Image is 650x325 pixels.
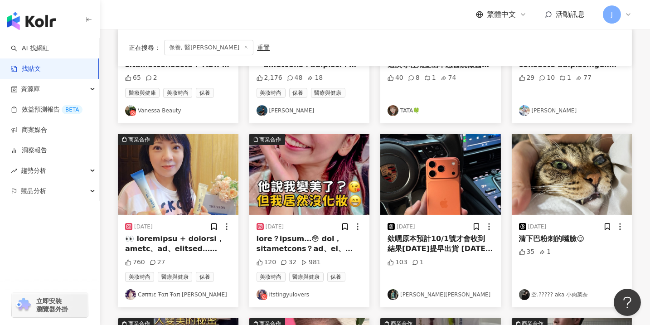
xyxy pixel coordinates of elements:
[125,73,141,82] div: 65
[388,258,407,267] div: 103
[556,10,585,19] span: 活動訊息
[441,73,456,82] div: 74
[289,272,324,282] span: 醫療與健康
[281,258,296,267] div: 32
[125,289,136,300] img: KOL Avatar
[196,88,214,98] span: 保養
[311,88,345,98] span: 醫療與健康
[134,223,153,231] div: [DATE]
[327,272,345,282] span: 保養
[12,293,88,317] a: chrome extension立即安裝 瀏覽器外掛
[611,10,613,19] span: J
[257,73,282,82] div: 2,176
[289,88,307,98] span: 保養
[257,272,286,282] span: 美妝時尚
[196,272,214,282] span: 保養
[559,73,571,82] div: 1
[266,223,284,231] div: [DATE]
[260,135,281,144] div: 商業合作
[519,73,535,82] div: 29
[388,105,494,116] a: KOL AvatarTATA🍀
[15,298,32,312] img: chrome extension
[307,73,323,82] div: 18
[388,105,398,116] img: KOL Avatar
[11,126,47,135] a: 商案媒合
[163,88,192,98] span: 美妝時尚
[257,44,270,51] div: 重置
[388,73,403,82] div: 40
[519,247,535,257] div: 35
[257,105,363,116] a: KOL Avatar[PERSON_NAME]
[539,247,551,257] div: 1
[519,289,625,300] a: KOL Avatar空.????? aka 小肉菜奈
[576,73,592,82] div: 77
[388,234,494,254] div: 欸嘿原本預計10/1號才會收到 結果[DATE]提早出貨 [DATE]就收到了真的好爽== 我也是醫美大大🍊妹ㄌ
[11,105,82,114] a: 效益預測報告BETA
[125,289,231,300] a: KOL AvatarCøππιε Ŧαπ Ŧαπ [PERSON_NAME]
[539,73,555,82] div: 10
[249,134,370,215] img: post-image
[257,234,363,254] div: lore？ipsum…😳 dol，sitametcons？ad、el、seddoeius💔 tempori Utlabo Etdolo magnaaliq，enimadmi： ✔️ veniam...
[164,40,253,55] span: 保養, 醫[PERSON_NAME]
[301,258,321,267] div: 981
[519,105,625,116] a: KOL Avatar[PERSON_NAME]
[424,73,436,82] div: 1
[257,289,363,300] a: KOL Avataritstingyulovers
[388,289,494,300] a: KOL Avatar[PERSON_NAME][PERSON_NAME]
[125,258,145,267] div: 760
[125,272,154,282] span: 美妝時尚
[150,258,165,267] div: 27
[128,135,150,144] div: 商業合作
[11,44,49,53] a: searchAI 找網紅
[519,289,530,300] img: KOL Avatar
[412,258,424,267] div: 1
[118,134,238,215] img: post-image
[519,234,625,244] div: 清下巴粉刺的嘴臉😌
[11,146,47,155] a: 洞察報告
[118,134,238,215] button: 商業合作
[158,272,192,282] span: 醫療與健康
[146,73,157,82] div: 2
[249,134,370,215] button: 商業合作
[388,289,398,300] img: KOL Avatar
[287,73,303,82] div: 48
[125,234,231,254] div: 👀 loremipsu + dolorsi，ametc、ad、elitsed…doeiusmo TEM INCI utlabore，etdolorema˘͈a˘͈ 💛 enimad 07mi 👉...
[7,12,56,30] img: logo
[257,289,267,300] img: KOL Avatar
[380,134,501,215] img: post-image
[397,223,415,231] div: [DATE]
[487,10,516,19] span: 繁體中文
[21,79,40,99] span: 資源庫
[21,160,46,181] span: 趨勢分析
[11,168,17,174] span: rise
[11,64,41,73] a: 找貼文
[257,105,267,116] img: KOL Avatar
[125,88,160,98] span: 醫療與健康
[257,258,276,267] div: 120
[528,223,547,231] div: [DATE]
[125,105,231,116] a: KOL AvatarVanessa Beauty
[129,44,160,51] span: 正在搜尋 ：
[21,181,46,201] span: 競品分析
[257,88,286,98] span: 美妝時尚
[408,73,420,82] div: 8
[614,289,641,316] iframe: Help Scout Beacon - Open
[512,134,632,215] img: post-image
[36,297,68,313] span: 立即安裝 瀏覽器外掛
[519,105,530,116] img: KOL Avatar
[125,105,136,116] img: KOL Avatar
